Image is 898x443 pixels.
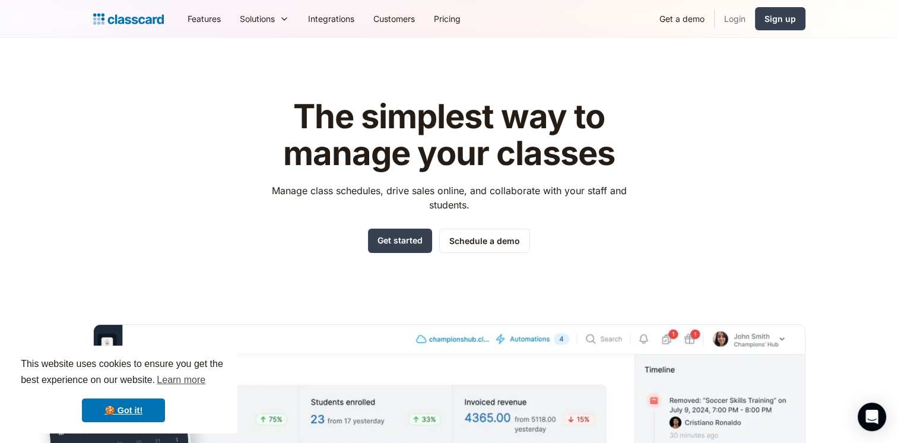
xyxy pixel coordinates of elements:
[230,5,299,32] div: Solutions
[650,5,714,32] a: Get a demo
[82,398,165,422] a: dismiss cookie message
[21,357,226,389] span: This website uses cookies to ensure you get the best experience on our website.
[9,346,237,433] div: cookieconsent
[368,229,432,253] a: Get started
[178,5,230,32] a: Features
[764,12,796,25] div: Sign up
[155,371,207,389] a: learn more about cookies
[364,5,424,32] a: Customers
[261,183,637,212] p: Manage class schedules, drive sales online, and collaborate with your staff and students.
[439,229,530,253] a: Schedule a demo
[858,403,886,431] div: Open Intercom Messenger
[424,5,470,32] a: Pricing
[715,5,755,32] a: Login
[299,5,364,32] a: Integrations
[240,12,275,25] div: Solutions
[93,11,164,27] a: home
[261,99,637,172] h1: The simplest way to manage your classes
[755,7,805,30] a: Sign up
